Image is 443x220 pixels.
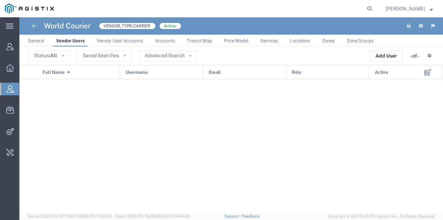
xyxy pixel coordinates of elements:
span: Server: 2025.17.0-327f6347098 [28,214,112,218]
span: Zones [322,38,335,43]
span: VENDOR_TYPE.CARRIER [99,23,156,29]
span: Transit Map [187,38,212,43]
span: [DATE] 08:44:20 [161,214,190,218]
button: Add User [370,50,403,61]
h4: World Courier [44,17,91,35]
a: Support [225,214,242,218]
button: Saved Searches [77,50,132,61]
div: - of - [410,52,422,60]
button: Status:All [28,50,70,61]
span: Vendor User Accounts [97,38,143,43]
span: Client: 2025.17.0-5dd568f [115,214,190,218]
span: Accounts [155,38,175,43]
span: Zone Groups [347,38,374,43]
span: Locations [290,38,310,43]
a: Feedback [242,214,260,218]
span: Active [375,65,388,80]
button: Advanced Search [139,50,197,61]
span: Anton Levashkevych [386,5,425,12]
span: [DATE] 11:04:24 [85,214,112,218]
span: Username [126,65,148,80]
span: Full Name [43,65,65,80]
span: Email [209,65,220,80]
span: Copyright © [DATE]-[DATE] Agistix Inc., All Rights Reserved [328,213,435,219]
img: logo [5,3,54,14]
button: [PERSON_NAME] [385,5,433,13]
span: Vendor Users [56,38,85,43]
span: General [28,38,44,43]
span: All [50,53,57,58]
span: Services [260,38,278,43]
span: Active [159,23,181,29]
span: Price Model [224,38,248,43]
span: Role [292,65,301,80]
